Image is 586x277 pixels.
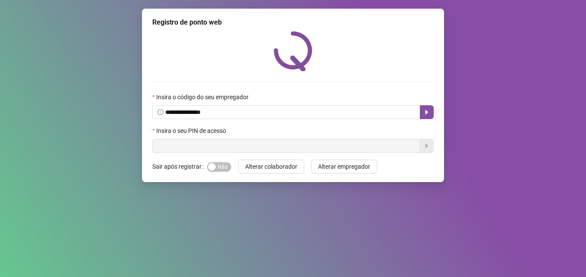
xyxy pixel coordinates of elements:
label: Insira o código do seu empregador [152,92,254,102]
img: QRPoint [274,31,312,71]
div: Registro de ponto web [152,17,434,28]
span: caret-right [423,109,430,116]
label: Insira o seu PIN de acesso [152,126,232,135]
span: info-circle [158,109,164,115]
span: Alterar empregador [318,162,370,171]
button: Alterar empregador [311,160,377,173]
span: Alterar colaborador [245,162,297,171]
label: Sair após registrar [152,160,207,173]
button: Alterar colaborador [238,160,304,173]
